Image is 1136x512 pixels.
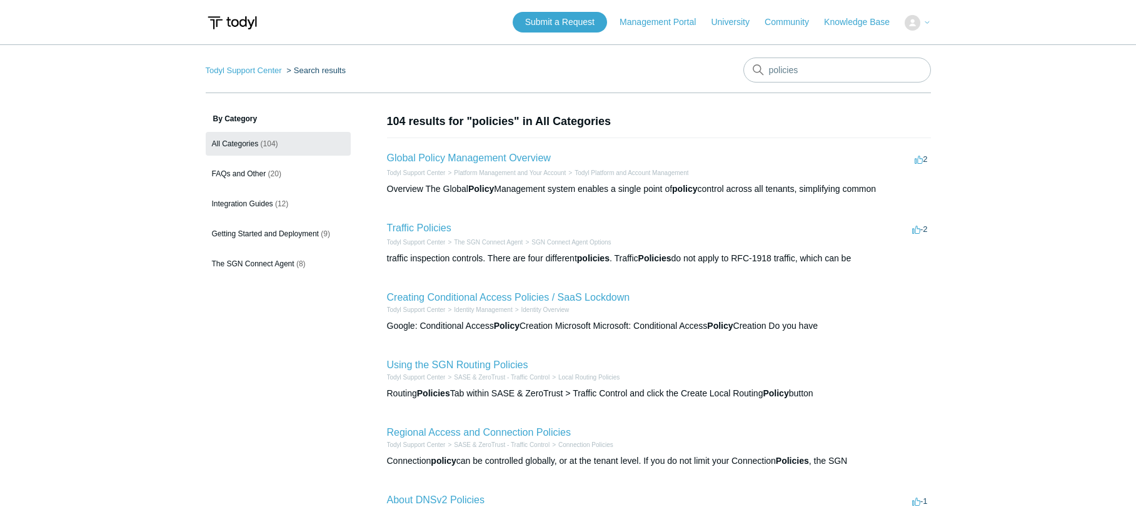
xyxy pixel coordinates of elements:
[296,259,306,268] span: (8)
[387,440,446,449] li: Todyl Support Center
[824,16,902,29] a: Knowledge Base
[268,169,281,178] span: (20)
[454,239,523,246] a: The SGN Connect Agent
[387,427,571,438] a: Regional Access and Connection Policies
[558,374,620,381] a: Local Routing Policies
[454,374,550,381] a: SASE & ZeroTrust - Traffic Control
[672,184,697,194] em: policy
[550,440,613,449] li: Connection Policies
[387,305,446,314] li: Todyl Support Center
[387,223,451,233] a: Traffic Policies
[275,199,288,208] span: (12)
[206,66,282,75] a: Todyl Support Center
[387,153,551,163] a: Global Policy Management Overview
[513,305,570,314] li: Identity Overview
[531,239,611,246] a: SGN Connect Agent Options
[577,253,610,263] em: policies
[558,441,613,448] a: Connection Policies
[206,192,351,216] a: Integration Guides (12)
[445,373,550,382] li: SASE & ZeroTrust - Traffic Control
[445,238,523,247] li: The SGN Connect Agent
[387,168,446,178] li: Todyl Support Center
[387,494,485,505] a: About DNSv2 Policies
[521,306,570,313] a: Identity Overview
[454,169,566,176] a: Platform Management and Your Account
[454,306,512,313] a: Identity Management
[387,454,931,468] div: Connection can be controlled globally, or at the tenant level. If you do not limit your Connectio...
[387,387,931,400] div: Routing Tab within SASE & ZeroTrust > Traffic Control and click the Create Local Routing button
[387,441,446,448] a: Todyl Support Center
[550,373,620,382] li: Local Routing Policies
[387,252,931,265] div: traffic inspection controls. There are four different . Traffic do not apply to RFC-1918 traffic,...
[212,139,259,148] span: All Categories
[387,373,446,382] li: Todyl Support Center
[387,169,446,176] a: Todyl Support Center
[206,11,259,34] img: Todyl Support Center Help Center home page
[387,113,931,130] h1: 104 results for "policies" in All Categories
[638,253,671,263] em: Policies
[743,58,931,83] input: Search
[206,132,351,156] a: All Categories (104)
[494,321,520,331] em: Policy
[566,168,688,178] li: Todyl Platform and Account Management
[417,388,450,398] em: Policies
[915,154,927,164] span: 2
[387,319,931,333] div: Google: Conditional Access Creation Microsoft Microsoft: Conditional Access Creation Do you have
[212,229,319,238] span: Getting Started and Deployment
[912,224,928,234] span: -2
[387,238,446,247] li: Todyl Support Center
[206,222,351,246] a: Getting Started and Deployment (9)
[212,169,266,178] span: FAQs and Other
[513,12,607,33] a: Submit a Request
[212,259,294,268] span: The SGN Connect Agent
[468,184,494,194] em: Policy
[206,162,351,186] a: FAQs and Other (20)
[206,252,351,276] a: The SGN Connect Agent (8)
[206,113,351,124] h3: By Category
[711,16,762,29] a: University
[912,496,928,506] span: -1
[575,169,688,176] a: Todyl Platform and Account Management
[321,229,330,238] span: (9)
[206,66,284,75] li: Todyl Support Center
[523,238,611,247] li: SGN Connect Agent Options
[763,388,788,398] em: Policy
[387,183,931,196] div: Overview The Global Management system enables a single point of control across all tenants, simpl...
[387,374,446,381] a: Todyl Support Center
[445,168,566,178] li: Platform Management and Your Account
[387,239,446,246] a: Todyl Support Center
[454,441,550,448] a: SASE & ZeroTrust - Traffic Control
[387,292,630,303] a: Creating Conditional Access Policies / SaaS Lockdown
[776,456,809,466] em: Policies
[765,16,822,29] a: Community
[620,16,708,29] a: Management Portal
[284,66,346,75] li: Search results
[261,139,278,148] span: (104)
[707,321,733,331] em: Policy
[431,456,456,466] em: policy
[387,306,446,313] a: Todyl Support Center
[387,359,528,370] a: Using the SGN Routing Policies
[445,305,512,314] li: Identity Management
[445,440,550,449] li: SASE & ZeroTrust - Traffic Control
[212,199,273,208] span: Integration Guides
